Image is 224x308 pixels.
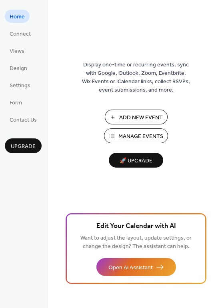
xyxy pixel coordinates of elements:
[5,78,35,92] a: Settings
[10,64,27,73] span: Design
[80,233,192,252] span: Want to adjust the layout, update settings, or change the design? The assistant can help.
[10,13,25,21] span: Home
[119,114,163,122] span: Add New Event
[104,128,168,143] button: Manage Events
[82,61,190,94] span: Display one-time or recurring events, sync with Google, Outlook, Zoom, Eventbrite, Wix Events or ...
[96,258,176,276] button: Open AI Assistant
[10,47,24,56] span: Views
[5,10,30,23] a: Home
[11,142,36,151] span: Upgrade
[5,113,42,126] a: Contact Us
[5,138,42,153] button: Upgrade
[108,264,153,272] span: Open AI Assistant
[5,44,29,57] a: Views
[114,156,158,166] span: 🚀 Upgrade
[10,82,30,90] span: Settings
[10,99,22,107] span: Form
[105,110,168,124] button: Add New Event
[5,27,36,40] a: Connect
[10,116,37,124] span: Contact Us
[118,132,163,141] span: Manage Events
[10,30,31,38] span: Connect
[109,153,163,168] button: 🚀 Upgrade
[96,221,176,232] span: Edit Your Calendar with AI
[5,61,32,74] a: Design
[5,96,27,109] a: Form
